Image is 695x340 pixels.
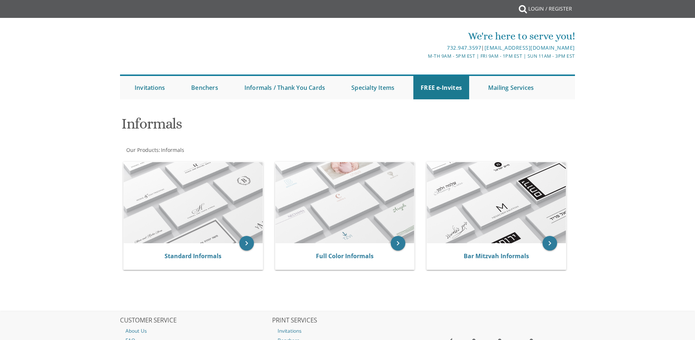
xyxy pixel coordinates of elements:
a: Invitations [127,76,172,99]
a: Our Products [126,146,159,153]
a: keyboard_arrow_right [391,236,405,251]
a: About Us [120,326,271,336]
img: Full Color Informals [275,162,414,243]
h1: Informals [121,116,419,137]
h2: PRINT SERVICES [272,317,423,324]
a: Mailing Services [481,76,541,99]
a: Benchers [184,76,225,99]
div: We're here to serve you! [272,29,575,43]
a: Informals [160,146,184,153]
a: FREE e-Invites [413,76,469,99]
h2: CUSTOMER SERVICE [120,317,271,324]
div: M-Th 9am - 5pm EST | Fri 9am - 1pm EST | Sun 11am - 3pm EST [272,52,575,60]
a: Bar Mitzvah Informals [464,252,529,260]
a: 732.947.3597 [447,44,481,51]
img: Bar Mitzvah Informals [427,162,566,243]
img: Standard Informals [124,162,263,243]
div: | [272,43,575,52]
div: : [120,146,348,154]
a: keyboard_arrow_right [239,236,254,251]
a: keyboard_arrow_right [543,236,557,251]
span: Informals [161,146,184,153]
a: Invitations [272,326,423,336]
a: Full Color Informals [316,252,374,260]
a: Informals / Thank You Cards [237,76,332,99]
a: [EMAIL_ADDRESS][DOMAIN_NAME] [484,44,575,51]
a: Standard Informals [165,252,221,260]
a: Specialty Items [344,76,402,99]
